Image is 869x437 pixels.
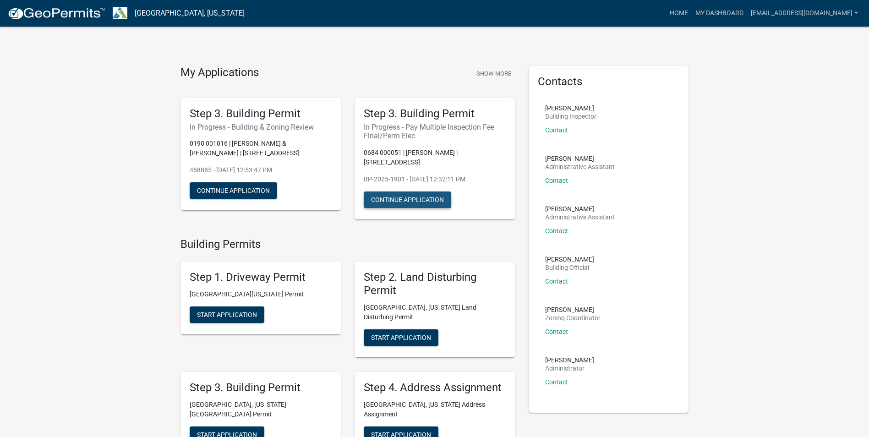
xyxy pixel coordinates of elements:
[545,105,596,111] p: [PERSON_NAME]
[113,7,127,19] img: Troup County, Georgia
[190,306,264,323] button: Start Application
[364,175,506,184] p: BP-2025-1901 - [DATE] 12:32:11 PM
[545,315,601,321] p: Zoning Coordinator
[180,66,259,80] h4: My Applications
[135,5,245,21] a: [GEOGRAPHIC_DATA], [US_STATE]
[364,148,506,167] p: 0684 000051 | [PERSON_NAME] | [STREET_ADDRESS]
[364,107,506,120] h5: Step 3. Building Permit
[364,123,506,140] h6: In Progress - Pay Multiple Inspection Fee Final/Perm Elec
[545,214,615,220] p: Administrative Assistant
[666,5,692,22] a: Home
[190,400,332,419] p: [GEOGRAPHIC_DATA], [US_STATE][GEOGRAPHIC_DATA] Permit
[545,278,568,285] a: Contact
[364,400,506,419] p: [GEOGRAPHIC_DATA], [US_STATE] Address Assignment
[190,123,332,131] h6: In Progress - Building & Zoning Review
[190,381,332,394] h5: Step 3. Building Permit
[545,206,615,212] p: [PERSON_NAME]
[197,311,257,318] span: Start Application
[747,5,862,22] a: [EMAIL_ADDRESS][DOMAIN_NAME]
[545,155,615,162] p: [PERSON_NAME]
[364,191,451,208] button: Continue Application
[538,75,680,88] h5: Contacts
[190,182,277,199] button: Continue Application
[190,165,332,175] p: 458885 - [DATE] 12:53:47 PM
[364,329,438,346] button: Start Application
[545,177,568,184] a: Contact
[180,238,515,251] h4: Building Permits
[364,381,506,394] h5: Step 4. Address Assignment
[545,264,594,271] p: Building Official
[371,334,431,341] span: Start Application
[545,126,568,134] a: Contact
[545,365,594,371] p: Administrator
[545,328,568,335] a: Contact
[190,107,332,120] h5: Step 3. Building Permit
[545,164,615,170] p: Administrative Assistant
[545,256,594,262] p: [PERSON_NAME]
[364,303,506,322] p: [GEOGRAPHIC_DATA], [US_STATE] Land Disturbing Permit
[545,227,568,235] a: Contact
[692,5,747,22] a: My Dashboard
[364,271,506,297] h5: Step 2. Land Disturbing Permit
[545,378,568,386] a: Contact
[190,139,332,158] p: 0190 001016 | [PERSON_NAME] & [PERSON_NAME] | [STREET_ADDRESS]
[190,271,332,284] h5: Step 1. Driveway Permit
[473,66,515,81] button: Show More
[545,357,594,363] p: [PERSON_NAME]
[190,290,332,299] p: [GEOGRAPHIC_DATA][US_STATE] Permit
[545,306,601,313] p: [PERSON_NAME]
[545,113,596,120] p: Building Inspector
